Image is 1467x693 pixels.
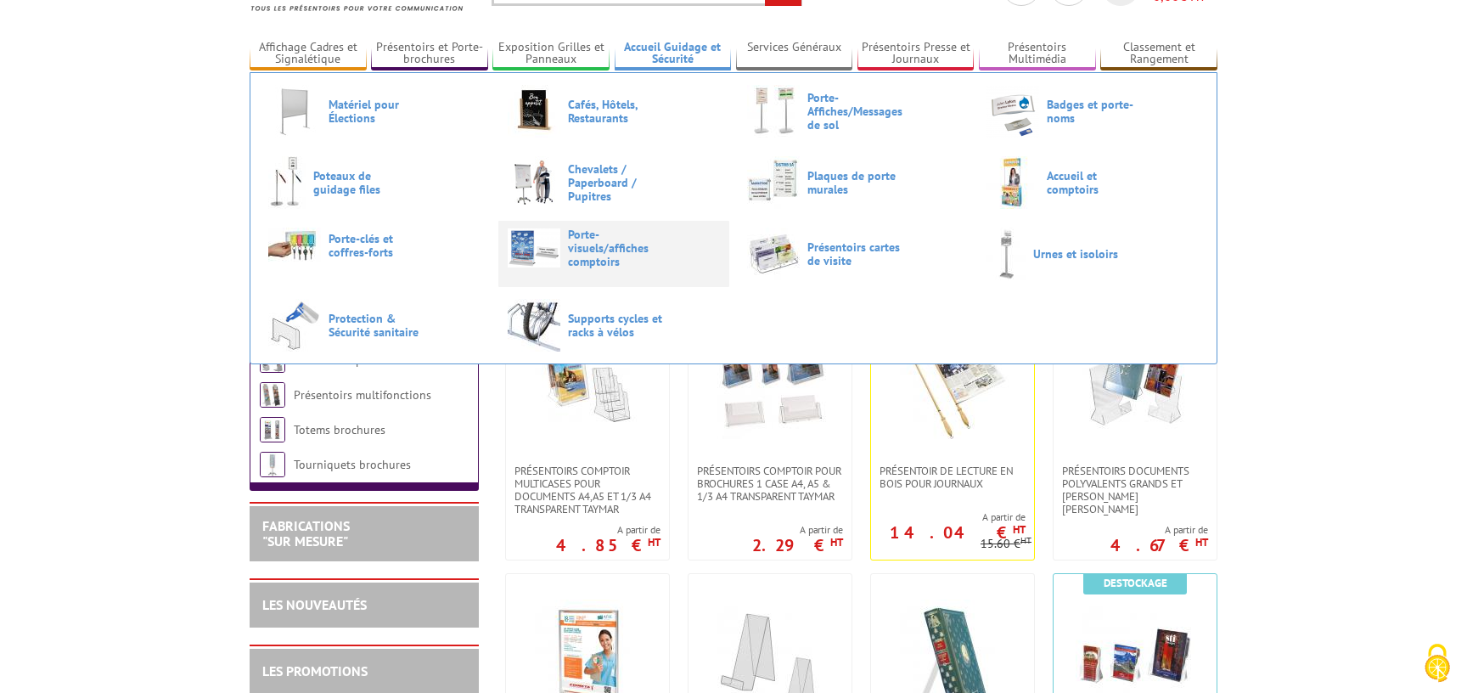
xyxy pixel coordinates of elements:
a: LES PROMOTIONS [262,662,368,679]
a: Classement et Rangement [1100,40,1217,68]
a: Chevalets / Paperboard / Pupitres [508,156,720,209]
span: Matériel pour Élections [329,98,430,125]
a: Présentoirs comptoir multicases POUR DOCUMENTS A4,A5 ET 1/3 A4 TRANSPARENT TAYMAR [506,465,669,516]
img: Porte-visuels/affiches comptoirs [508,228,560,268]
a: Cafés, Hôtels, Restaurants [508,85,720,138]
a: Présentoirs cartes de visite [747,228,959,280]
a: FABRICATIONS"Sur Mesure" [262,517,350,549]
p: 2.29 € [752,540,843,550]
a: Plaques de porte murales [747,156,959,209]
span: Présentoir de lecture en bois pour journaux [880,465,1026,490]
span: Badges et porte-noms [1047,98,1149,125]
a: LES NOUVEAUTÉS [262,596,367,613]
span: Présentoirs cartes de visite [807,240,909,268]
p: 15.60 € [981,538,1031,550]
a: Présentoirs Multimédia [979,40,1096,68]
span: Plaques de porte murales [807,169,909,196]
a: Porte-visuels/affiches comptoirs [508,228,720,268]
p: 14.04 € [890,527,1026,538]
span: A partir de [871,510,1026,524]
img: Urnes et isoloirs [986,228,1026,280]
img: Poteaux de guidage files [268,156,306,209]
a: Affichage Cadres et Signalétique [250,40,367,68]
img: Accueil et comptoirs [986,156,1039,209]
a: Urnes et isoloirs [986,228,1199,280]
span: A partir de [1110,523,1208,537]
a: Accueil Guidage et Sécurité [615,40,732,68]
p: 4.67 € [1110,540,1208,550]
img: Présentoir de lecture en bois pour journaux [893,320,1012,439]
img: Plaques de porte murales [747,156,800,209]
img: Présentoirs multifonctions [260,382,285,408]
a: Présentoir de lecture en bois pour journaux [871,465,1034,490]
a: Accueil et comptoirs [986,156,1199,209]
a: Services Généraux [736,40,853,68]
span: Porte-clés et coffres-forts [329,232,430,259]
sup: HT [1013,522,1026,537]
sup: HT [1020,534,1031,546]
a: Supports cycles et racks à vélos [508,299,720,352]
span: Présentoirs Documents Polyvalents Grands et [PERSON_NAME] [PERSON_NAME] [1062,465,1208,516]
span: A partir de [556,523,660,537]
span: A partir de [752,523,843,537]
a: Badges et porte-noms [986,85,1199,138]
span: Cafés, Hôtels, Restaurants [568,98,670,125]
img: Présentoirs comptoir multicases POUR DOCUMENTS A4,A5 ET 1/3 A4 TRANSPARENT TAYMAR [528,320,647,439]
img: Porte-Affiches/Messages de sol [747,85,800,138]
b: Destockage [1104,576,1167,590]
img: Badges et porte-noms [986,85,1039,138]
a: Porte-clés et coffres-forts [268,228,481,262]
img: PRÉSENTOIRS COMPTOIR POUR BROCHURES 1 CASE A4, A5 & 1/3 A4 TRANSPARENT taymar [711,320,829,439]
span: Urnes et isoloirs [1033,247,1135,261]
a: Matériel pour Élections [268,85,481,138]
span: Poteaux de guidage files [313,169,415,196]
img: Supports cycles et racks à vélos [508,299,560,352]
a: Protection & Sécurité sanitaire [268,299,481,352]
sup: HT [1195,535,1208,549]
img: Présentoirs cartes de visite [747,228,800,280]
img: Chevalets / Paperboard / Pupitres [508,156,560,209]
span: Porte-Affiches/Messages de sol [807,91,909,132]
img: Protection & Sécurité sanitaire [268,299,321,352]
span: Protection & Sécurité sanitaire [329,312,430,339]
a: Tourniquets brochures [294,457,411,472]
span: Présentoirs comptoir multicases POUR DOCUMENTS A4,A5 ET 1/3 A4 TRANSPARENT TAYMAR [514,465,660,516]
span: Chevalets / Paperboard / Pupitres [568,162,670,203]
span: PRÉSENTOIRS COMPTOIR POUR BROCHURES 1 CASE A4, A5 & 1/3 A4 TRANSPARENT taymar [697,465,843,503]
a: Présentoirs Documents Polyvalents Grands et [PERSON_NAME] [PERSON_NAME] [1054,465,1217,516]
img: Totems brochures [260,417,285,442]
span: Accueil et comptoirs [1047,169,1149,196]
a: Exposition Grilles et Panneaux [492,40,610,68]
sup: HT [648,535,660,549]
span: Porte-visuels/affiches comptoirs [568,228,670,268]
img: Matériel pour Élections [268,85,321,138]
sup: HT [830,535,843,549]
a: Présentoirs multifonctions [294,387,431,403]
img: Tourniquets brochures [260,452,285,477]
img: Présentoirs Documents Polyvalents Grands et Petits Modèles [1076,320,1194,439]
img: Cookies (fenêtre modale) [1416,642,1459,685]
a: Présentoirs Presse et Journaux [857,40,975,68]
a: Porte-Affiches/Messages de sol [747,85,959,138]
img: Cafés, Hôtels, Restaurants [508,85,560,138]
a: Totems brochures [294,422,385,437]
img: Porte-clés et coffres-forts [268,228,321,262]
a: Présentoirs et Porte-brochures [371,40,488,68]
a: Poteaux de guidage files [268,156,481,209]
button: Cookies (fenêtre modale) [1408,635,1467,693]
p: 4.85 € [556,540,660,550]
a: PRÉSENTOIRS COMPTOIR POUR BROCHURES 1 CASE A4, A5 & 1/3 A4 TRANSPARENT taymar [689,465,852,503]
span: Supports cycles et racks à vélos [568,312,670,339]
